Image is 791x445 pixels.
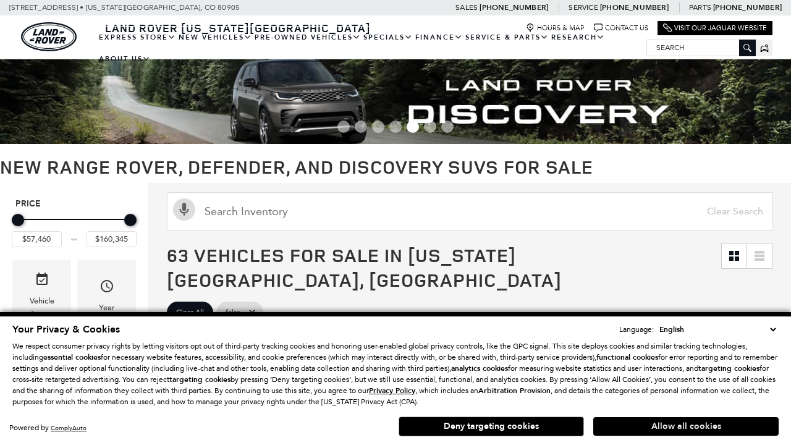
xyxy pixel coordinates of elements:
[689,3,711,12] span: Parts
[647,40,755,55] input: Search
[480,2,548,12] a: [PHONE_NUMBER]
[173,198,195,221] svg: Click to toggle on voice search
[569,3,598,12] span: Service
[12,341,779,407] p: We respect consumer privacy rights by letting visitors opt out of third-party tracking cookies an...
[713,2,782,12] a: [PHONE_NUMBER]
[22,294,62,321] div: Vehicle Status
[399,417,584,436] button: Deny targeting cookies
[124,214,137,226] div: Maximum Price
[98,27,177,48] a: EXPRESS STORE
[43,352,101,362] strong: essential cookies
[619,326,654,333] div: Language:
[167,192,772,231] input: Search Inventory
[355,121,367,133] span: Go to slide 2
[98,20,378,35] a: Land Rover [US_STATE][GEOGRAPHIC_DATA]
[369,386,415,395] a: Privacy Policy
[98,27,646,70] nav: Main Navigation
[389,121,402,133] span: Go to slide 4
[455,3,478,12] span: Sales
[9,3,240,12] a: [STREET_ADDRESS] • [US_STATE][GEOGRAPHIC_DATA], CO 80905
[35,269,49,294] span: Vehicle
[9,424,87,432] div: Powered by
[167,242,562,292] span: 63 Vehicles for Sale in [US_STATE][GEOGRAPHIC_DATA], [GEOGRAPHIC_DATA]
[99,276,114,301] span: Year
[414,27,464,48] a: Finance
[51,424,87,432] a: ComplyAuto
[424,121,436,133] span: Go to slide 6
[226,305,241,320] span: false
[21,22,77,51] a: land-rover
[441,121,454,133] span: Go to slide 7
[593,417,779,436] button: Allow all cookies
[177,27,253,48] a: New Vehicles
[369,386,415,396] u: Privacy Policy
[15,198,133,210] h5: Price
[12,214,24,226] div: Minimum Price
[656,323,779,336] select: Language Select
[12,323,120,336] span: Your Privacy & Cookies
[550,27,606,48] a: Research
[98,48,152,70] a: About Us
[337,121,350,133] span: Go to slide 1
[464,27,550,48] a: Service & Parts
[526,23,585,33] a: Hours & Map
[12,260,71,331] div: VehicleVehicle Status
[99,301,115,315] div: Year
[663,23,767,33] a: Visit Our Jaguar Website
[596,352,658,362] strong: functional cookies
[372,121,384,133] span: Go to slide 3
[12,231,62,247] input: Minimum
[362,27,414,48] a: Specials
[478,386,551,396] strong: Arbitration Provision
[253,27,362,48] a: Pre-Owned Vehicles
[87,231,137,247] input: Maximum
[105,20,371,35] span: Land Rover [US_STATE][GEOGRAPHIC_DATA]
[600,2,669,12] a: [PHONE_NUMBER]
[594,23,648,33] a: Contact Us
[77,260,136,331] div: YearYear
[407,121,419,133] span: Go to slide 5
[12,210,137,247] div: Price
[698,363,759,373] strong: targeting cookies
[169,375,231,384] strong: targeting cookies
[176,305,204,320] span: Clear All
[21,22,77,51] img: Land Rover
[451,363,508,373] strong: analytics cookies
